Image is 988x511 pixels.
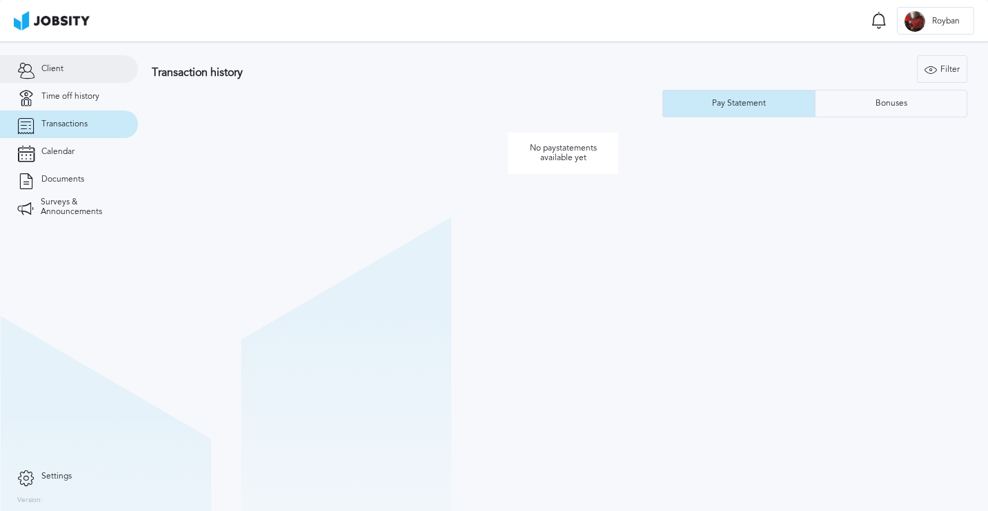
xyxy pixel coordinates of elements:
label: Version: [17,496,43,505]
span: Time off history [41,92,99,102]
span: Calendar [41,147,75,157]
button: Pay Statement [662,90,815,117]
div: Bonuses [869,99,914,108]
span: Documents [41,175,84,184]
span: Settings [41,472,72,481]
div: R [905,11,925,32]
h3: Transaction history [152,66,597,79]
img: ab4bad089aa723f57921c736e9817d99.png [14,11,90,30]
span: Surveys & Announcements [41,197,121,217]
div: Pay Statement [705,99,773,108]
button: Filter [917,55,967,83]
button: RRoyban [897,7,974,35]
div: Filter [918,56,967,84]
span: Royban [925,17,967,26]
button: Bonuses [815,90,967,117]
span: Client [41,64,63,74]
span: Transactions [41,119,88,129]
p: No paystatements available yet [508,133,618,174]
